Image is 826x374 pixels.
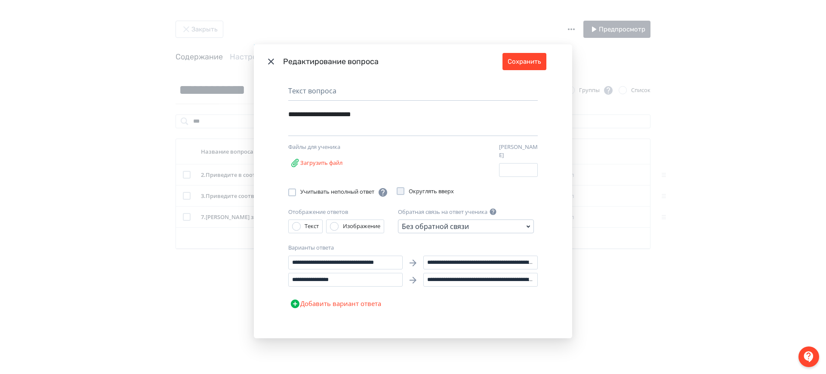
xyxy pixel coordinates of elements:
label: Варианты ответа [288,244,334,252]
div: Текст [305,222,319,231]
label: Обратная связь на ответ ученика [398,208,487,216]
button: Сохранить [502,53,546,70]
div: Изображение [343,222,380,231]
button: Добавить вариант ответа [288,295,383,312]
label: Отображение ответов [288,208,348,216]
div: Редактирование вопроса [283,56,502,68]
span: Учитывать неполный ответ [300,187,388,198]
div: Modal [254,44,572,338]
span: Округлять вверх [409,187,454,196]
div: Файлы для ученика [288,143,379,151]
label: [PERSON_NAME] [499,143,538,160]
div: Текст вопроса [288,86,538,101]
div: Без обратной связи [402,221,469,232]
